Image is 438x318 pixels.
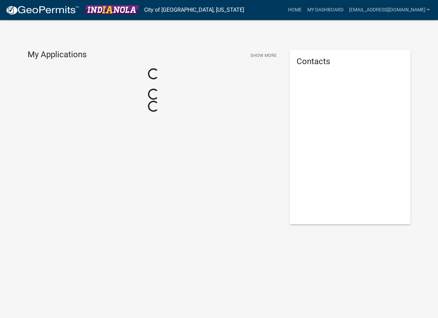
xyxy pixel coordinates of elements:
a: [EMAIL_ADDRESS][DOMAIN_NAME] [346,3,432,17]
h5: Contacts [297,57,404,67]
a: Home [285,3,305,17]
button: Show More [248,50,279,61]
a: My Dashboard [305,3,346,17]
a: City of [GEOGRAPHIC_DATA], [US_STATE] [144,4,244,16]
h4: My Applications [28,50,87,60]
img: City of Indianola, Iowa [85,5,139,14]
